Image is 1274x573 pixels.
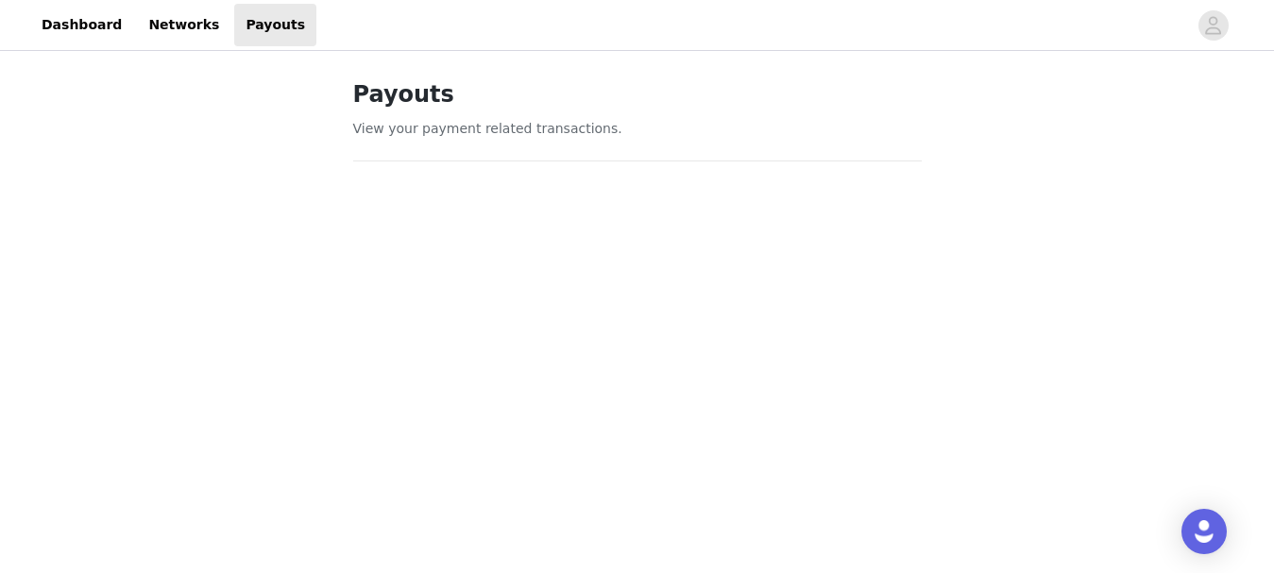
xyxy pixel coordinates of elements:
[1204,10,1222,41] div: avatar
[353,119,922,139] p: View your payment related transactions.
[1181,509,1227,554] div: Open Intercom Messenger
[234,4,316,46] a: Payouts
[137,4,230,46] a: Networks
[353,77,922,111] h1: Payouts
[30,4,133,46] a: Dashboard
